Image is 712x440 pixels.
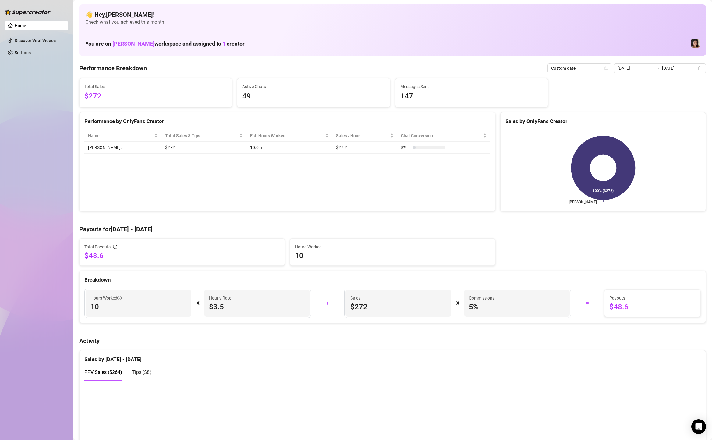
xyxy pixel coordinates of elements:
[332,130,397,142] th: Sales / Hour
[84,276,701,284] div: Breakdown
[161,130,247,142] th: Total Sales & Tips
[79,64,147,73] h4: Performance Breakdown
[5,9,51,15] img: logo-BBDzfeDw.svg
[655,66,660,71] span: to
[250,132,324,139] div: Est. Hours Worked
[604,66,608,70] span: calendar
[662,65,697,72] input: End date
[469,295,494,301] article: Commissions
[469,302,565,312] span: 5 %
[401,132,482,139] span: Chat Conversion
[691,419,706,434] div: Open Intercom Messenger
[90,302,186,312] span: 10
[400,90,543,102] span: 147
[315,298,341,308] div: +
[117,296,122,300] span: info-circle
[456,298,459,308] div: X
[400,83,543,90] span: Messages Sent
[350,302,446,312] span: $272
[90,295,122,301] span: Hours Worked
[79,225,706,233] h4: Payouts for [DATE] - [DATE]
[209,302,305,312] span: $3.5
[132,369,151,375] span: Tips ( $8 )
[84,117,490,126] div: Performance by OnlyFans Creator
[609,302,696,312] span: $48.6
[84,90,227,102] span: $272
[112,41,154,47] span: [PERSON_NAME]
[79,337,706,345] h4: Activity
[551,64,608,73] span: Custom date
[84,243,111,250] span: Total Payouts
[575,298,600,308] div: =
[332,142,397,154] td: $27.2
[609,295,696,301] span: Payouts
[84,251,280,261] span: $48.6
[84,369,122,375] span: PPV Sales ( $264 )
[15,50,31,55] a: Settings
[691,39,700,48] img: Luna
[246,142,332,154] td: 10.0 h
[295,251,490,261] span: 10
[350,295,446,301] span: Sales
[242,83,385,90] span: Active Chats
[618,65,652,72] input: Start date
[336,132,389,139] span: Sales / Hour
[569,200,599,204] text: [PERSON_NAME]…
[88,132,153,139] span: Name
[295,243,490,250] span: Hours Worked
[84,142,161,154] td: [PERSON_NAME]…
[505,117,701,126] div: Sales by OnlyFans Creator
[84,83,227,90] span: Total Sales
[85,19,700,26] span: Check what you achieved this month
[222,41,225,47] span: 1
[85,10,700,19] h4: 👋 Hey, [PERSON_NAME] !
[84,130,161,142] th: Name
[242,90,385,102] span: 49
[209,295,231,301] article: Hourly Rate
[196,298,199,308] div: X
[15,23,26,28] a: Home
[161,142,247,154] td: $272
[15,38,56,43] a: Discover Viral Videos
[397,130,490,142] th: Chat Conversion
[165,132,238,139] span: Total Sales & Tips
[85,41,245,47] h1: You are on workspace and assigned to creator
[401,144,411,151] span: 8 %
[84,350,701,364] div: Sales by [DATE] - [DATE]
[655,66,660,71] span: swap-right
[113,245,117,249] span: info-circle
